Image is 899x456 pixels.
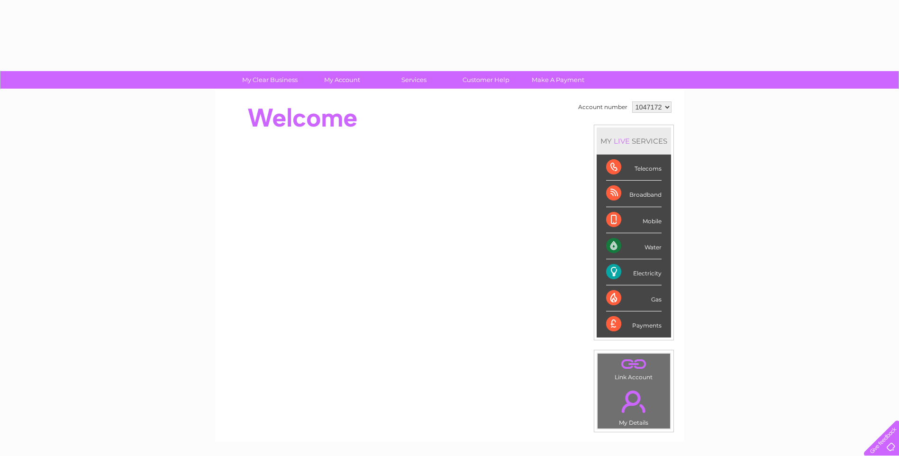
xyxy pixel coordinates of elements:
div: MY SERVICES [597,128,671,155]
div: Telecoms [606,155,662,181]
div: Broadband [606,181,662,207]
td: My Details [597,383,671,429]
a: . [600,385,668,418]
a: . [600,356,668,373]
div: Electricity [606,259,662,285]
div: Mobile [606,207,662,233]
a: Make A Payment [519,71,597,89]
td: Link Account [597,353,671,383]
div: Gas [606,285,662,311]
div: Water [606,233,662,259]
div: Payments [606,311,662,337]
a: My Account [303,71,381,89]
a: Services [375,71,453,89]
a: Customer Help [447,71,525,89]
a: My Clear Business [231,71,309,89]
div: LIVE [612,137,632,146]
td: Account number [576,99,630,115]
